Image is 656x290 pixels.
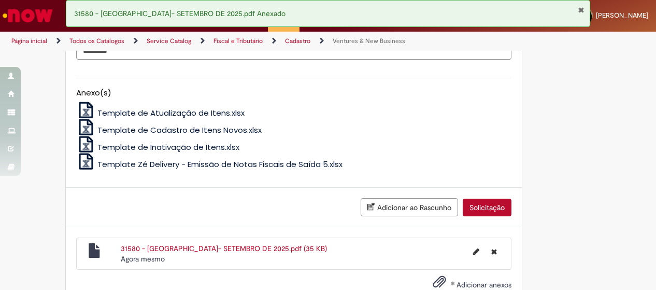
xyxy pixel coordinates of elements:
[76,89,511,98] h5: Anexo(s)
[333,37,405,45] a: Ventures & New Business
[578,6,584,14] button: Fechar Notificação
[69,37,124,45] a: Todos os Catálogos
[74,9,286,18] span: 31580 - [GEOGRAPHIC_DATA]- SETEMBRO DE 2025.pdf Anexado
[11,37,47,45] a: Página inicial
[121,254,165,264] time: 27/08/2025 17:21:52
[361,198,458,216] button: Adicionar ao Rascunho
[76,142,240,153] a: Template de Inativação de Itens.xlsx
[1,5,54,26] img: ServiceNow
[457,280,511,289] span: Adicionar anexos
[121,254,165,264] span: Agora mesmo
[213,37,263,45] a: Fiscal e Tributário
[8,32,430,51] ul: Trilhas de página
[463,199,511,216] button: Solicitação
[97,107,245,118] span: Template de Atualização de Itens.xlsx
[76,125,262,135] a: Template de Cadastro de Itens Novos.xlsx
[76,107,245,118] a: Template de Atualização de Itens.xlsx
[76,159,343,170] a: Template Zé Delivery - Emissão de Notas Fiscais de Saída 5.xlsx
[285,37,310,45] a: Cadastro
[596,11,648,20] span: [PERSON_NAME]
[147,37,191,45] a: Service Catalog
[97,159,343,170] span: Template Zé Delivery - Emissão de Notas Fiscais de Saída 5.xlsx
[97,142,239,153] span: Template de Inativação de Itens.xlsx
[97,125,262,135] span: Template de Cadastro de Itens Novos.xlsx
[121,244,327,253] a: 31580 - [GEOGRAPHIC_DATA]- SETEMBRO DE 2025.pdf (35 KB)
[467,243,486,260] button: Editar nome de arquivo 31580 - K2- SETEMBRO DE 2025.pdf
[485,243,503,260] button: Excluir 31580 - K2- SETEMBRO DE 2025.pdf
